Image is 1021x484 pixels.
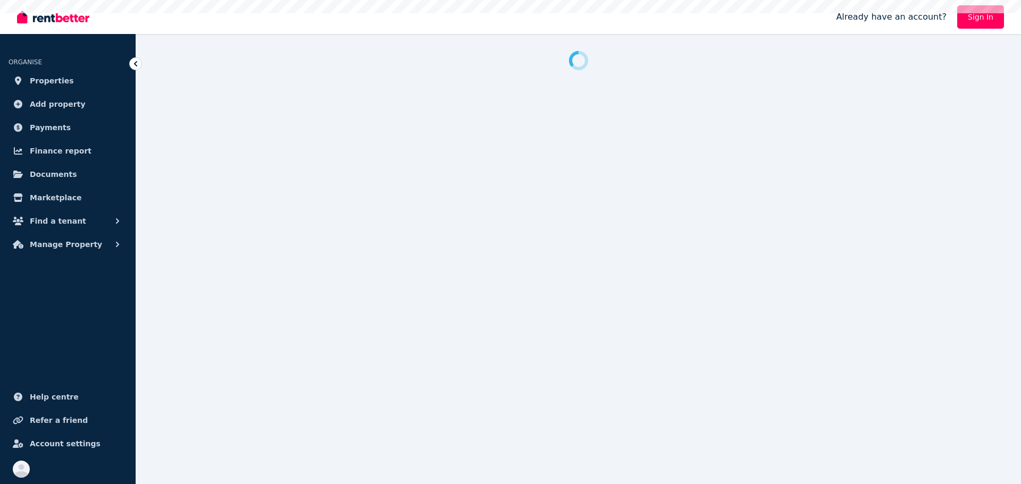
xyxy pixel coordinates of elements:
[9,117,127,138] a: Payments
[30,191,81,204] span: Marketplace
[9,187,127,208] a: Marketplace
[9,58,42,66] span: ORGANISE
[30,168,77,181] span: Documents
[9,140,127,162] a: Finance report
[836,11,947,23] span: Already have an account?
[9,70,127,91] a: Properties
[9,234,127,255] button: Manage Property
[9,164,127,185] a: Documents
[9,410,127,431] a: Refer a friend
[9,210,127,232] button: Find a tenant
[30,238,102,251] span: Manage Property
[957,5,1004,29] a: Sign In
[30,390,79,403] span: Help centre
[9,386,127,407] a: Help centre
[9,433,127,454] a: Account settings
[30,414,88,427] span: Refer a friend
[30,437,101,450] span: Account settings
[30,145,91,157] span: Finance report
[9,94,127,115] a: Add property
[30,98,86,111] span: Add property
[30,215,86,227] span: Find a tenant
[30,74,74,87] span: Properties
[30,121,71,134] span: Payments
[17,9,89,25] img: RentBetter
